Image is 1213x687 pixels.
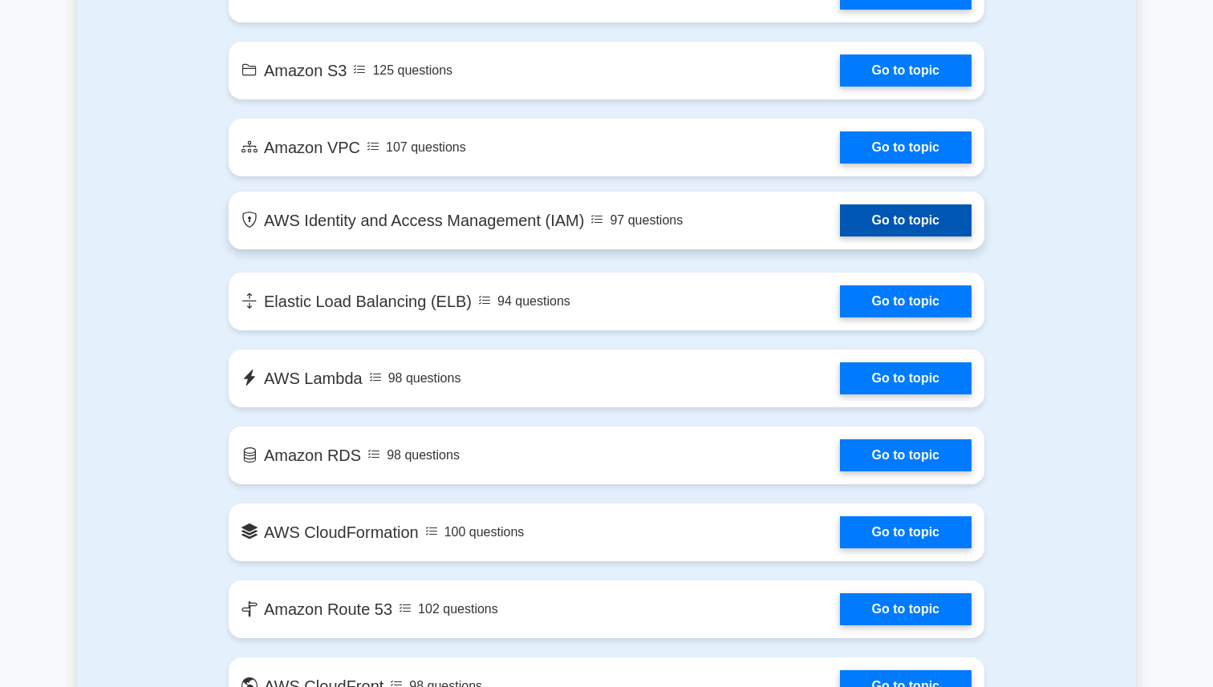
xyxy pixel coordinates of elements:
[840,131,972,164] a: Go to topic
[840,439,972,471] a: Go to topic
[840,285,972,317] a: Go to topic
[840,516,972,548] a: Go to topic
[840,362,972,394] a: Go to topic
[840,204,972,236] a: Go to topic
[840,55,972,87] a: Go to topic
[840,593,972,625] a: Go to topic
